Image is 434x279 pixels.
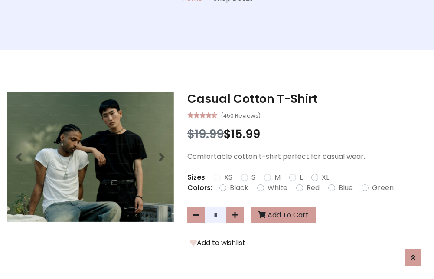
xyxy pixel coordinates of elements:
[230,183,248,193] label: Black
[187,172,207,183] p: Sizes:
[251,207,316,223] button: Add To Cart
[221,110,261,120] small: (450 Reviews)
[187,151,427,162] p: Comfortable cotton t-shirt perfect for casual wear.
[7,92,174,221] img: Image
[307,183,320,193] label: Red
[274,172,281,183] label: M
[187,127,427,141] h3: $
[231,126,260,142] span: 15.99
[224,172,232,183] label: XS
[339,183,353,193] label: Blue
[268,183,287,193] label: White
[251,172,255,183] label: S
[187,92,427,106] h3: Casual Cotton T-Shirt
[300,172,303,183] label: L
[322,172,329,183] label: XL
[372,183,394,193] label: Green
[187,237,248,249] button: Add to wishlist
[187,126,224,142] span: $19.99
[187,183,212,193] p: Colors:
